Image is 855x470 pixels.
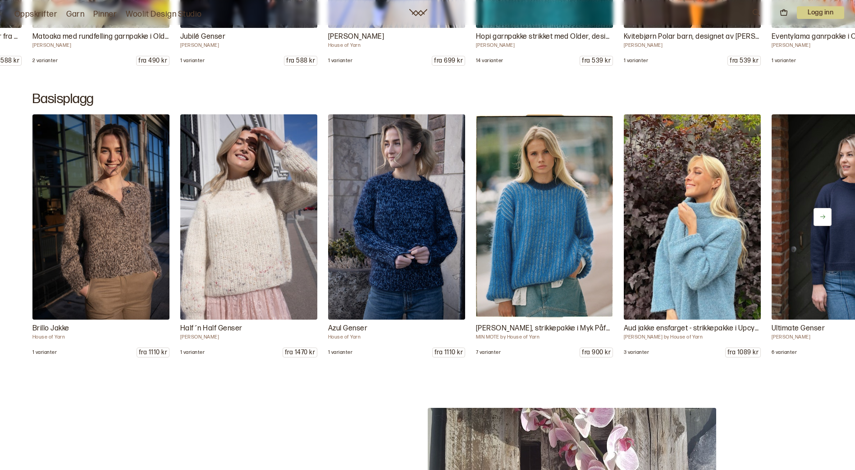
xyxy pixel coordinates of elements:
[93,8,117,21] a: Pinner
[180,114,317,320] img: Ane Kydland Thomassen DG 489 - 03 Vi har oppskrift og garnpakke til Half´n Half Genser fra House ...
[624,349,649,356] p: 3 varianter
[180,32,317,42] p: Jubilé Genser
[328,114,465,320] img: House of Yarn DG 481 - 19 Vi har oppskrift og garnpakke til Azul Genser fra House of Yarn. Genser...
[328,349,352,356] p: 1 varianter
[126,8,202,21] a: Woolit Design Studio
[580,348,613,357] p: fra 900 kr
[180,334,317,340] p: [PERSON_NAME]
[328,114,465,357] a: House of Yarn DG 481 - 19 Vi har oppskrift og garnpakke til Azul Genser fra House of Yarn. Genser...
[432,56,465,65] p: fra 699 kr
[32,58,58,64] p: 2 varianter
[476,32,613,42] p: Hopi garnpakke strikket med Older, designet av [PERSON_NAME]
[180,58,205,64] p: 1 varianter
[728,56,760,65] p: fra 539 kr
[180,42,317,49] p: [PERSON_NAME]
[624,58,648,64] p: 1 varianter
[328,334,465,340] p: House of Yarn
[476,42,613,49] p: [PERSON_NAME]
[476,323,613,334] p: [PERSON_NAME], strikkepakke i Myk Påfugl og Sterk
[476,58,503,64] p: 14 varianter
[772,349,797,356] p: 6 varianter
[32,114,169,320] img: House of Yarn DG 481 - 20 Vi har oppskrift og garnpakke til Brillo Jakke fra House of Yarn. Jakke...
[580,56,613,65] p: fra 539 kr
[66,8,84,21] a: Garn
[32,349,57,356] p: 1 varianter
[624,114,761,357] a: Øyunn Krogh by House of Yarn ØK 05-01D Heldigital oppskrift og Garnpakke til populære Aud jakke f...
[476,114,613,357] a: MIN MOTE by House of Yarn MM 01 - 01 Oppskrift, strikkepakke eller få Toni-gesern strikket etter ...
[328,323,465,334] p: Azul Genser
[32,42,169,49] p: [PERSON_NAME]
[180,114,317,357] a: Ane Kydland Thomassen DG 489 - 03 Vi har oppskrift og garnpakke til Half´n Half Genser fra House ...
[624,32,761,42] p: Kvitebjørn Polar barn, designet av [PERSON_NAME] garnpakke i [PERSON_NAME]
[32,323,169,334] p: Brillo Jakke
[797,6,844,19] button: User dropdown
[180,349,205,356] p: 1 varianter
[624,334,761,340] p: [PERSON_NAME] by House of Yarn
[620,109,764,325] img: Øyunn Krogh by House of Yarn ØK 05-01D Heldigital oppskrift og Garnpakke til populære Aud jakke f...
[409,9,427,16] a: Woolit
[14,8,57,21] a: Oppskrifter
[32,334,169,340] p: House of Yarn
[328,32,465,42] p: [PERSON_NAME]
[433,348,465,357] p: fra 1110 kr
[797,6,844,19] p: Logg inn
[137,348,169,357] p: fra 1110 kr
[476,114,613,320] img: MIN MOTE by House of Yarn MM 01 - 01 Oppskrift, strikkepakke eller få Toni-gesern strikket etter ...
[32,114,169,357] a: House of Yarn DG 481 - 20 Vi har oppskrift og garnpakke til Brillo Jakke fra House of Yarn. Jakke...
[32,91,823,107] h2: Basisplagg
[772,58,796,64] p: 1 varianter
[32,32,169,42] p: Matoaka med rundfelling garnpakke i Older
[283,348,317,357] p: fra 1470 kr
[624,323,761,334] p: Aud jakke ensfarget - strikkepakke i Upcycle Faerytale fra Du store Alpakka
[624,42,761,49] p: [PERSON_NAME]
[476,349,501,356] p: 7 varianter
[328,58,352,64] p: 1 varianter
[476,334,613,340] p: MIN MOTE by House of Yarn
[726,348,760,357] p: fra 1089 kr
[180,323,317,334] p: Half´n Half Genser
[137,56,169,65] p: fra 490 kr
[328,42,465,49] p: House of Yarn
[284,56,317,65] p: fra 588 kr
